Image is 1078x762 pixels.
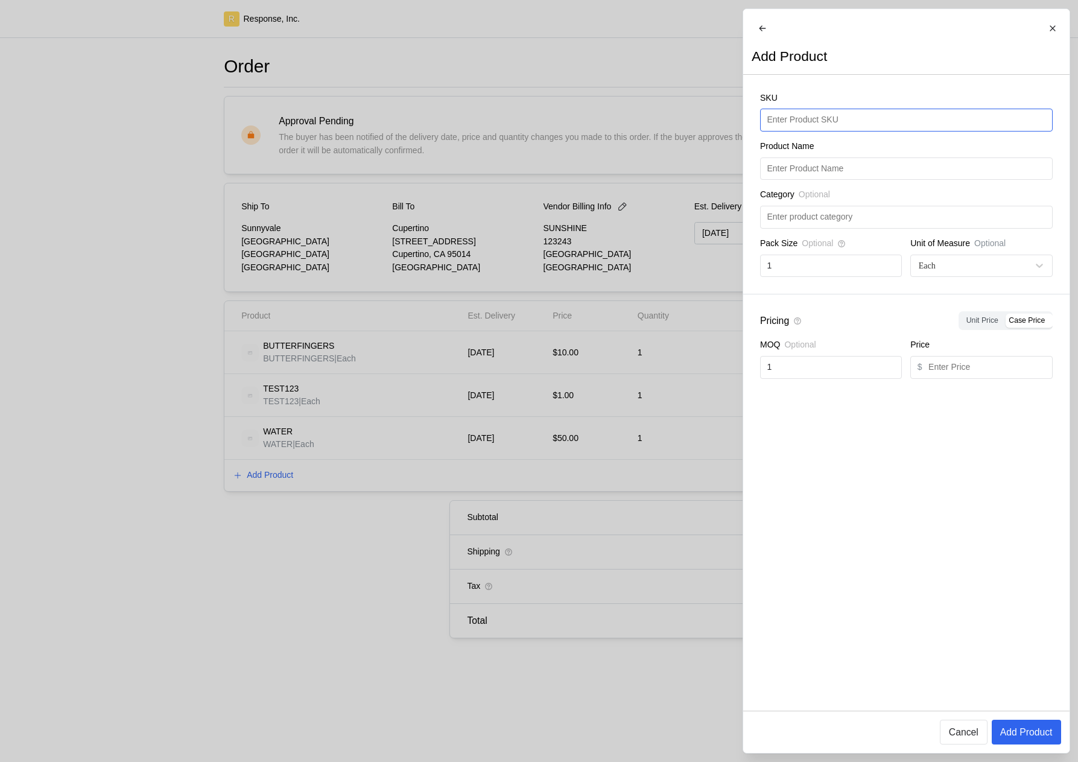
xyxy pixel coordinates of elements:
[760,313,789,328] p: Pricing
[939,720,987,745] button: Cancel
[767,357,895,378] input: Enter MOQ
[991,720,1061,745] button: Add Product
[760,338,902,356] div: MOQ
[752,47,827,66] h2: Add Product
[910,338,1052,356] div: Price
[767,206,1045,228] input: Enter product category
[760,140,1053,157] div: Product Name
[767,109,1045,131] input: Enter Product SKU
[974,237,1006,250] p: Optional
[767,158,1045,180] input: Enter Product Name
[760,92,1053,109] div: SKU
[760,237,902,255] div: Pack Size
[1000,725,1052,740] p: Add Product
[948,725,978,740] p: Cancel
[1009,316,1045,325] span: Case Price
[928,357,1045,378] input: Enter Price
[798,188,829,202] span: Optional
[910,237,970,250] p: Unit of Measure
[802,237,833,250] span: Optional
[760,188,1053,206] div: Category
[767,255,895,277] input: Enter Pack Size
[917,361,922,374] p: $
[966,316,998,325] span: Unit Price
[784,338,816,352] span: Optional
